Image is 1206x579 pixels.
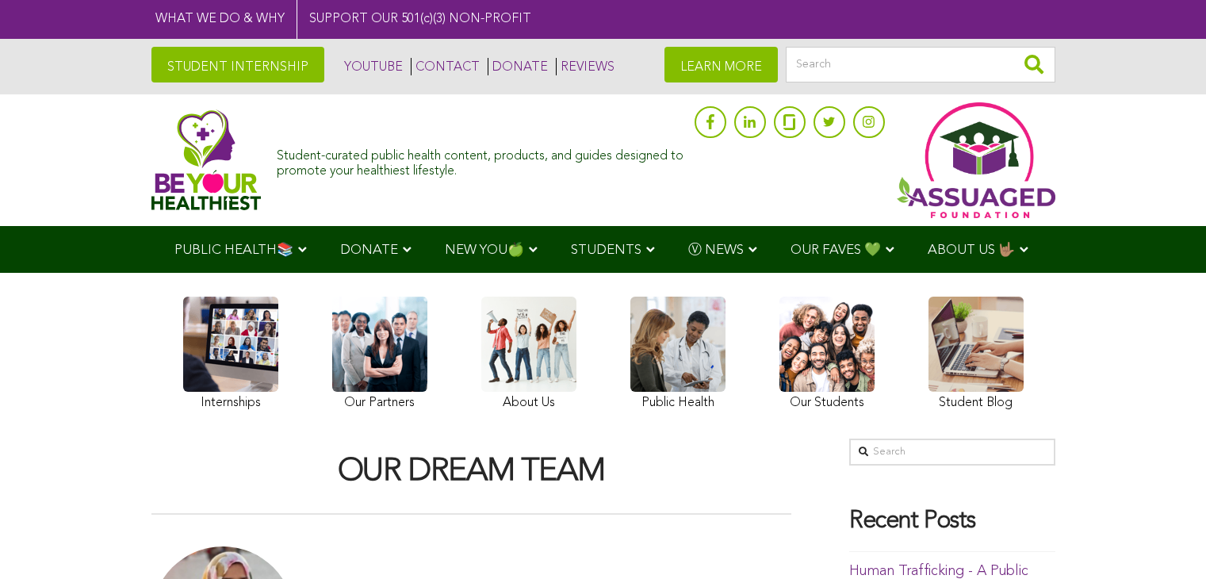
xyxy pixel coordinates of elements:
[340,58,403,75] a: YOUTUBE
[411,58,480,75] a: CONTACT
[340,243,398,257] span: DONATE
[786,47,1055,82] input: Search
[151,47,324,82] a: STUDENT INTERNSHIP
[1127,503,1206,579] iframe: Chat Widget
[783,114,794,130] img: glassdoor
[849,508,1055,535] h4: Recent Posts
[277,141,686,179] div: Student-curated public health content, products, and guides designed to promote your healthiest l...
[151,109,262,210] img: Assuaged
[849,439,1055,466] input: Search
[151,454,791,489] h1: OUR DREAM TEAM
[174,243,293,257] span: PUBLIC HEALTH📚
[928,243,1015,257] span: ABOUT US 🤟🏽
[791,243,881,257] span: OUR FAVES 💚
[571,243,641,257] span: STUDENTS
[151,226,1055,273] div: Navigation Menu
[488,58,548,75] a: DONATE
[664,47,778,82] a: LEARN MORE
[556,58,614,75] a: REVIEWS
[897,102,1055,218] img: Assuaged App
[688,243,744,257] span: Ⓥ NEWS
[445,243,524,257] span: NEW YOU🍏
